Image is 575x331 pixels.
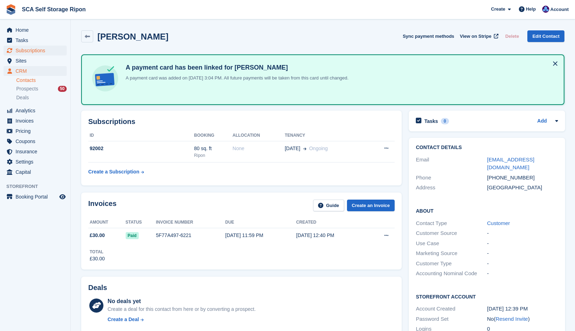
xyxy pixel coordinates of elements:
div: 0 [441,118,449,124]
span: Deals [16,94,29,101]
div: No deals yet [108,297,256,306]
a: Add [537,117,547,125]
img: card-linked-ebf98d0992dc2aeb22e95c0e3c79077019eb2392cfd83c6a337811c24bc77127.svg [90,64,120,93]
span: Analytics [16,106,58,116]
div: [DATE] 11:59 PM [225,232,296,239]
span: Sites [16,56,58,66]
div: Customer Source [416,229,487,237]
a: menu [4,66,67,76]
a: menu [4,167,67,177]
div: Phone [416,174,487,182]
span: Booking Portal [16,192,58,202]
span: CRM [16,66,58,76]
a: menu [4,35,67,45]
span: Insurance [16,147,58,156]
span: [DATE] [285,145,300,152]
div: Ripon [194,152,233,159]
div: Marketing Source [416,249,487,258]
a: Deals [16,94,67,101]
span: Pricing [16,126,58,136]
span: Paid [126,232,139,239]
span: ( ) [494,316,530,322]
div: Create a Subscription [88,168,139,176]
th: Booking [194,130,233,141]
a: Customer [487,220,510,226]
div: None [233,145,285,152]
a: menu [4,25,67,35]
span: Subscriptions [16,46,58,55]
div: No [487,315,558,323]
a: Create an Invoice [347,200,395,211]
div: Address [416,184,487,192]
a: menu [4,116,67,126]
div: Password Set [416,315,487,323]
div: 92002 [88,145,194,152]
div: 80 sq. ft [194,145,233,152]
a: menu [4,56,67,66]
button: Delete [502,30,522,42]
span: Account [550,6,569,13]
a: Resend Invite [496,316,528,322]
a: [EMAIL_ADDRESS][DOMAIN_NAME] [487,156,534,171]
th: Invoice number [156,217,225,228]
div: Email [416,156,487,172]
div: £30.00 [90,255,105,262]
a: menu [4,106,67,116]
div: Accounting Nominal Code [416,270,487,278]
a: menu [4,136,67,146]
a: menu [4,46,67,55]
img: Sarah Race [542,6,549,13]
div: 5F77A497-6221 [156,232,225,239]
div: 50 [58,86,67,92]
h2: Invoices [88,200,116,211]
span: Capital [16,167,58,177]
span: Storefront [6,183,70,190]
a: menu [4,192,67,202]
a: menu [4,157,67,167]
h2: Contact Details [416,145,558,150]
div: [GEOGRAPHIC_DATA] [487,184,558,192]
span: Tasks [16,35,58,45]
div: - [487,229,558,237]
div: - [487,260,558,268]
h4: A payment card has been linked for [PERSON_NAME] [123,64,348,72]
div: Create a Deal [108,316,139,323]
h2: Subscriptions [88,118,395,126]
p: A payment card was added on [DATE] 3:04 PM. All future payments will be taken from this card unti... [123,75,348,82]
th: Status [126,217,156,228]
a: Create a Subscription [88,165,144,178]
div: - [487,249,558,258]
span: £30.00 [90,232,105,239]
th: Allocation [233,130,285,141]
span: View on Stripe [460,33,491,40]
div: Account Created [416,305,487,313]
th: Tenancy [285,130,367,141]
a: menu [4,126,67,136]
a: Guide [313,200,344,211]
div: - [487,270,558,278]
th: ID [88,130,194,141]
div: [DATE] 12:40 PM [296,232,367,239]
span: Invoices [16,116,58,126]
span: Ongoing [309,146,328,151]
span: Help [526,6,536,13]
a: SCA Self Storage Ripon [19,4,89,15]
span: Create [491,6,505,13]
div: [PHONE_NUMBER] [487,174,558,182]
h2: Storefront Account [416,293,558,300]
span: Settings [16,157,58,167]
h2: Tasks [424,118,438,124]
h2: Deals [88,284,107,292]
div: [DATE] 12:39 PM [487,305,558,313]
a: Edit Contact [527,30,564,42]
a: Preview store [58,193,67,201]
button: Sync payment methods [403,30,454,42]
h2: About [416,207,558,214]
div: Total [90,249,105,255]
img: stora-icon-8386f47178a22dfd0bd8f6a31ec36ba5ce8667c1dd55bd0f319d3a0aa187defe.svg [6,4,16,15]
div: Contact Type [416,219,487,227]
div: - [487,240,558,248]
span: Prospects [16,85,38,92]
div: Customer Type [416,260,487,268]
h2: [PERSON_NAME] [97,32,168,41]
